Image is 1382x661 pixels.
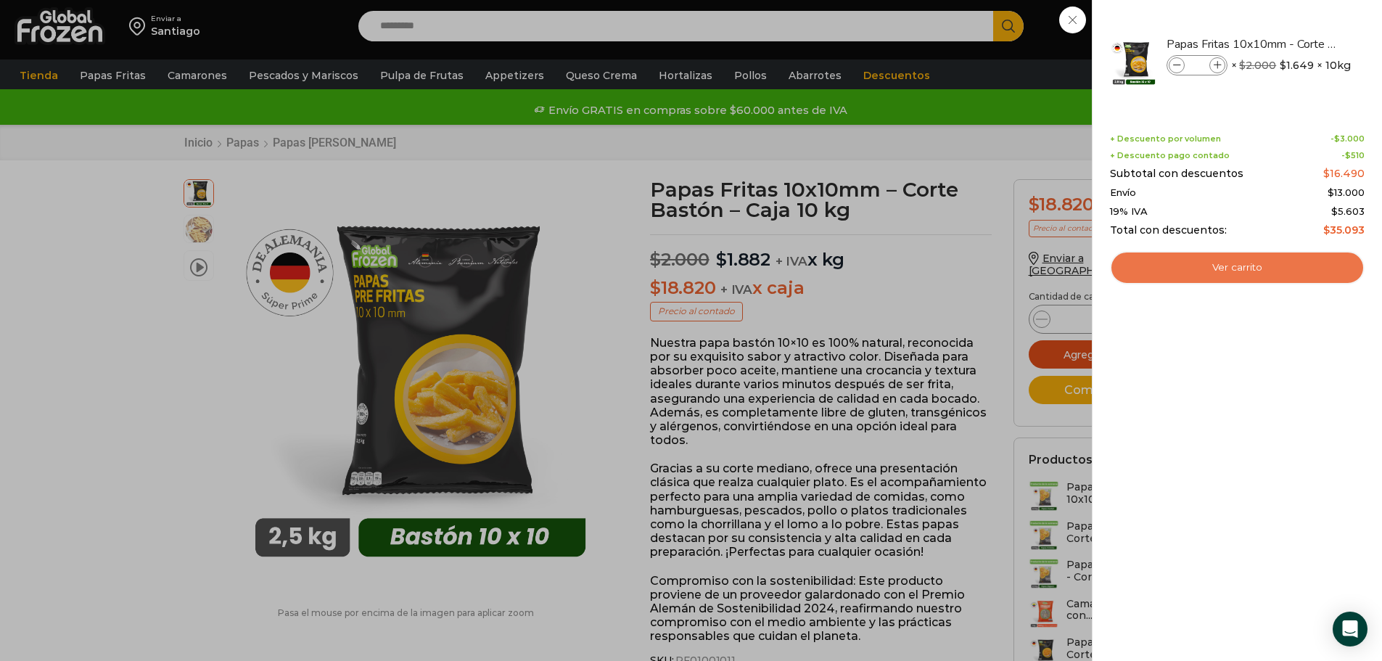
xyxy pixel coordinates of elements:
[1167,36,1339,52] a: Papas Fritas 10x10mm - Corte Bastón - Caja 10 kg
[1110,168,1243,180] span: Subtotal con descuentos
[1239,59,1246,72] span: $
[1110,187,1136,199] span: Envío
[1110,206,1148,218] span: 19% IVA
[1331,205,1365,217] span: 5.603
[1328,186,1365,198] bdi: 13.000
[1231,55,1351,75] span: × × 10kg
[1328,186,1334,198] span: $
[1280,58,1286,73] span: $
[1345,150,1365,160] bdi: 510
[1186,57,1208,73] input: Product quantity
[1341,151,1365,160] span: -
[1323,167,1330,180] span: $
[1345,150,1351,160] span: $
[1110,224,1227,237] span: Total con descuentos:
[1239,59,1276,72] bdi: 2.000
[1333,612,1367,646] div: Open Intercom Messenger
[1334,134,1365,144] bdi: 3.000
[1323,223,1330,237] span: $
[1280,58,1314,73] bdi: 1.649
[1330,134,1365,144] span: -
[1110,134,1221,144] span: + Descuento por volumen
[1323,223,1365,237] bdi: 35.093
[1110,151,1230,160] span: + Descuento pago contado
[1334,134,1340,144] span: $
[1323,167,1365,180] bdi: 16.490
[1110,251,1365,284] a: Ver carrito
[1331,205,1338,217] span: $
